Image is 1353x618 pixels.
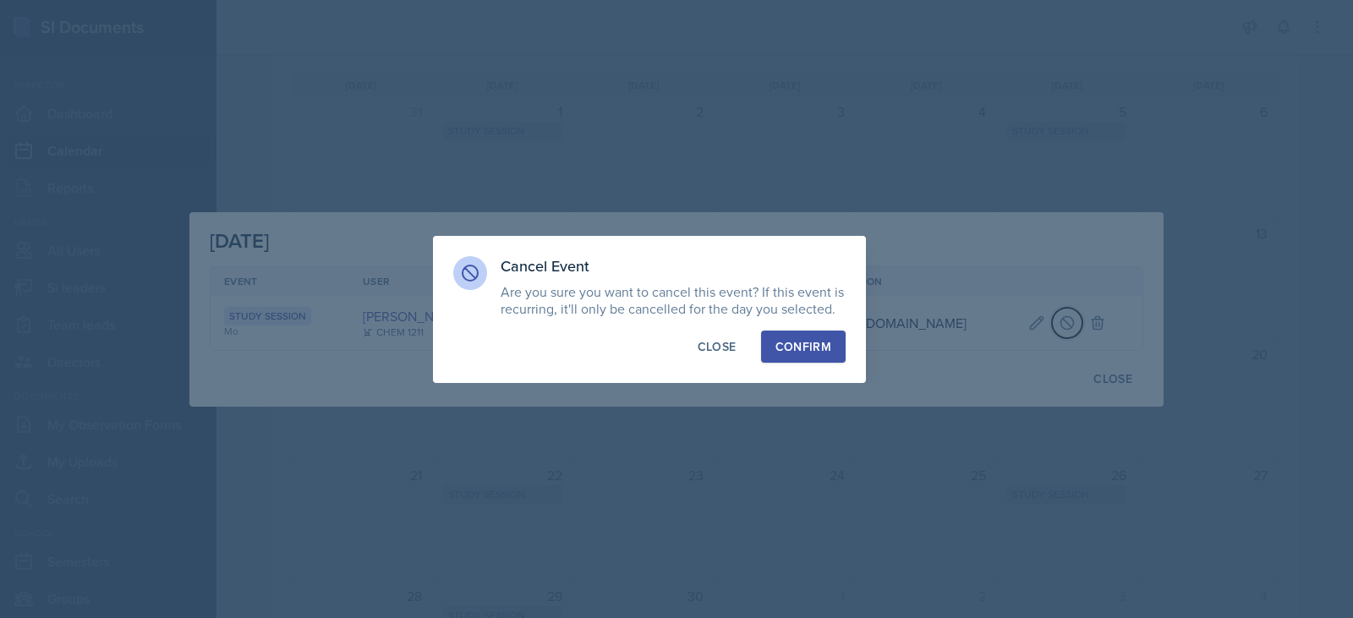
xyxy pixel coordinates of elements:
div: Confirm [775,338,831,355]
button: Confirm [761,331,846,363]
h3: Cancel Event [501,256,846,276]
p: Are you sure you want to cancel this event? If this event is recurring, it'll only be cancelled f... [501,283,846,317]
button: Close [683,331,751,363]
div: Close [698,338,737,355]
